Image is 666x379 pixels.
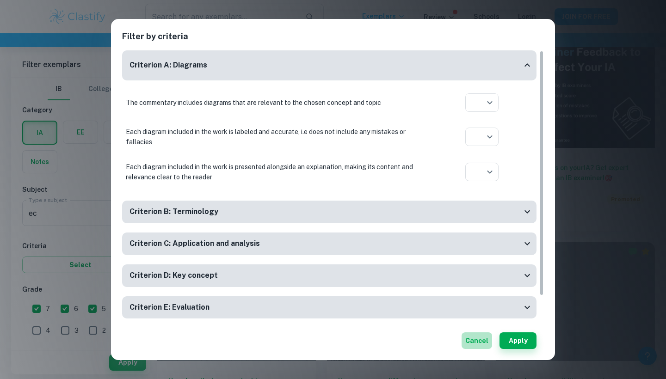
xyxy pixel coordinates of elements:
[122,201,536,223] div: Criterion B: Terminology
[122,264,536,287] div: Criterion D: Key concept
[122,50,536,80] div: Criterion A: Diagrams
[129,302,210,313] h6: Criterion E: Evaluation
[129,60,207,71] h6: Criterion A: Diagrams
[126,162,431,182] p: Each diagram included in the work is presented alongside an explanation, making its content and r...
[462,332,492,349] button: Cancel
[129,270,218,281] h6: Criterion D: Key concept
[129,238,260,250] h6: Criterion C: Application and analysis
[122,232,536,255] div: Criterion C: Application and analysis
[126,127,431,147] p: Each diagram included in the work is labeled and accurate, i.e does not include any mistakes or f...
[126,98,431,108] p: The commentary includes diagrams that are relevant to the chosen concept and topic
[122,30,544,50] h2: Filter by criteria
[499,332,536,349] button: Apply
[129,206,218,218] h6: Criterion B: Terminology
[122,296,536,319] div: Criterion E: Evaluation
